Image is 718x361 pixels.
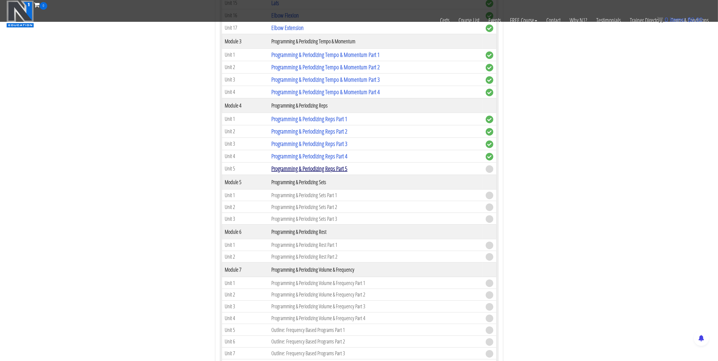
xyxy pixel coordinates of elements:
[222,86,268,98] td: Unit 4
[222,224,268,239] th: Module 6
[486,76,493,84] span: complete
[268,312,482,324] td: Programming & Periodizing Volume & Frequency Part 4
[271,63,380,71] a: Programming & Periodizing Tempo & Momentum Part 2
[271,164,347,173] a: Programming & Periodizing Reps Part 5
[271,115,347,123] a: Programming & Periodizing Reps Part 1
[505,10,542,31] a: FREE Course
[222,300,268,312] td: Unit 3
[486,153,493,161] span: complete
[268,289,482,301] td: Programming & Periodizing Volume & Frequency Part 2
[222,347,268,359] td: Unit 7
[222,189,268,201] td: Unit 1
[222,239,268,251] td: Unit 1
[222,73,268,86] td: Unit 3
[268,201,482,213] td: Programming & Periodizing Sets Part 2
[271,140,347,148] a: Programming & Periodizing Reps Part 3
[222,137,268,150] td: Unit 3
[222,34,268,48] th: Module 3
[271,24,304,32] a: Elbow Extension
[268,239,482,251] td: Programming & Periodizing Rest Part 1
[625,10,667,31] a: Trainer Directory
[271,127,347,135] a: Programming & Periodizing Reps Part 2
[268,336,482,348] td: Outline: Frequency Based Programs Part 2
[222,61,268,73] td: Unit 2
[222,98,268,113] th: Module 4
[268,34,482,48] th: Programming & Periodizing Tempo & Momentum
[454,10,484,31] a: Course List
[484,10,505,31] a: Events
[665,16,668,23] span: 0
[268,277,482,289] td: Programming & Periodizing Volume & Frequency Part 1
[222,175,268,189] th: Module 5
[222,125,268,137] td: Unit 2
[268,324,482,336] td: Outline: Frequency Based Programs Part 1
[486,116,493,123] span: complete
[268,98,482,113] th: Programming & Periodizing Reps
[222,277,268,289] td: Unit 1
[486,51,493,59] span: complete
[6,0,34,28] img: n1-education
[222,213,268,225] td: Unit 3
[271,88,380,96] a: Programming & Periodizing Tempo & Momentum Part 4
[40,2,47,10] span: 0
[486,64,493,71] span: complete
[670,16,686,23] span: items:
[222,113,268,125] td: Unit 1
[222,48,268,61] td: Unit 1
[667,10,713,31] a: Terms & Conditions
[268,213,482,225] td: Programming & Periodizing Sets Part 3
[268,189,482,201] td: Programming & Periodizing Sets Part 1
[222,336,268,348] td: Unit 6
[657,16,703,23] a: 0 items: $0.00
[34,1,47,9] a: 0
[271,51,380,59] a: Programming & Periodizing Tempo & Momentum Part 1
[542,10,565,31] a: Contact
[592,10,625,31] a: Testimonials
[657,17,663,23] img: icon11.png
[222,312,268,324] td: Unit 4
[268,263,482,277] th: Programming & Periodizing Volume & Frequency
[435,10,454,31] a: Certs
[222,201,268,213] td: Unit 2
[688,16,703,23] bdi: 0.00
[268,347,482,359] td: Outline: Frequency Based Programs Part 3
[268,251,482,263] td: Programming & Periodizing Rest Part 2
[222,324,268,336] td: Unit 5
[268,175,482,189] th: Programming & Periodizing Sets
[486,128,493,136] span: complete
[222,289,268,301] td: Unit 2
[268,300,482,312] td: Programming & Periodizing Volume & Frequency Part 3
[486,89,493,96] span: complete
[268,224,482,239] th: Programming & Periodizing Rest
[271,75,380,84] a: Programming & Periodizing Tempo & Momentum Part 3
[222,150,268,162] td: Unit 4
[222,162,268,175] td: Unit 5
[486,141,493,148] span: complete
[688,16,691,23] span: $
[271,152,347,160] a: Programming & Periodizing Reps Part 4
[222,251,268,263] td: Unit 2
[565,10,592,31] a: Why N1?
[222,263,268,277] th: Module 7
